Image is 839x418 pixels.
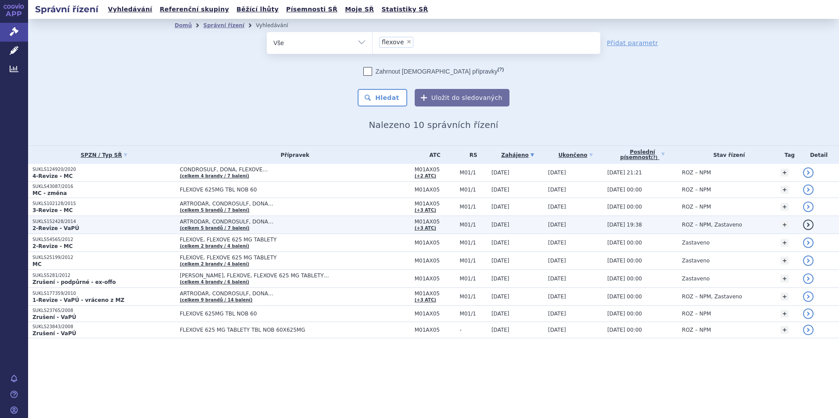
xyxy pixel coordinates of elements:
span: [DATE] [548,276,566,282]
a: Zahájeno [491,149,544,161]
span: Zastaveno [682,276,710,282]
span: M01/1 [460,294,487,300]
a: Přidat parametr [607,39,658,47]
strong: 1-Revize - VaPÚ - vráceno z MZ [32,297,125,303]
span: [PERSON_NAME], FLEXOVE, FLEXOVE 625 MG TABLETY… [180,273,399,279]
span: [DATE] [491,222,509,228]
span: ROZ – NPM [682,311,711,317]
span: [DATE] [548,294,566,300]
a: + [781,257,789,265]
p: SUKLS177359/2010 [32,290,176,297]
span: - [460,327,487,333]
span: [DATE] [548,187,566,193]
abbr: (?) [651,155,658,160]
a: (+3 ATC) [415,208,436,213]
th: ATC [410,146,455,164]
strong: MC - změna [32,190,67,196]
span: [DATE] 00:00 [607,294,642,300]
a: + [781,310,789,318]
span: M01/1 [460,311,487,317]
span: ROZ – NPM, Zastaveno [682,222,742,228]
span: Zastaveno [682,258,710,264]
span: M01AX05 [415,201,455,207]
span: [DATE] [548,311,566,317]
span: ARTRODAR, CONDROSULF, DONA… [180,201,399,207]
span: FLEXOVE 625MG TBL NOB 60 [180,187,399,193]
a: (+3 ATC) [415,226,436,230]
a: + [781,186,789,194]
span: × [406,39,412,44]
p: SUKLS23843/2008 [32,324,176,330]
a: (celkem 9 brandů / 14 balení) [180,298,253,302]
span: FLEXOVE, FLEXOVE 625 MG TABLETY [180,237,399,243]
span: flexove [382,39,404,45]
span: M01AX05 [415,276,455,282]
a: (celkem 4 brandy / 6 balení) [180,280,249,284]
span: [DATE] [491,170,509,176]
span: [DATE] [548,258,566,264]
a: + [781,203,789,211]
span: [DATE] 00:00 [607,311,642,317]
p: SUKLS25199/2012 [32,255,176,261]
span: M01AX05 [415,187,455,193]
span: M01/1 [460,187,487,193]
span: M01AX05 [415,311,455,317]
span: M01AX05 [415,258,455,264]
a: (celkem 2 brandy / 4 balení) [180,262,249,266]
span: [DATE] [491,276,509,282]
a: detail [803,291,814,302]
span: ARTRODAR, CONDROSULF, DONA… [180,219,399,225]
th: RS [455,146,487,164]
a: detail [803,308,814,319]
a: detail [803,237,814,248]
a: Statistiky SŘ [379,4,430,15]
span: [DATE] [548,170,566,176]
span: ROZ – NPM [682,187,711,193]
span: [DATE] 00:00 [607,240,642,246]
strong: MC [32,261,42,267]
p: SUKLS152428/2014 [32,219,176,225]
th: Stav řízení [678,146,776,164]
a: Správní řízení [203,22,244,28]
span: [DATE] 00:00 [607,204,642,210]
a: Vyhledávání [105,4,155,15]
span: [DATE] [491,258,509,264]
span: M01AX05 [415,327,455,333]
a: detail [803,325,814,335]
span: M01/1 [460,222,487,228]
span: ROZ – NPM [682,327,711,333]
span: [DATE] 00:00 [607,258,642,264]
a: detail [803,255,814,266]
a: (celkem 4 brandy / 7 balení) [180,174,249,178]
span: M01/1 [460,276,487,282]
span: [DATE] [491,240,509,246]
th: Přípravek [176,146,410,164]
a: Písemnosti SŘ [283,4,340,15]
span: M01/1 [460,170,487,176]
span: [DATE] [548,240,566,246]
strong: Zrušení - VaPÚ [32,314,76,320]
span: M01AX05 [415,240,455,246]
a: + [781,169,789,177]
span: ROZ – NPM [682,170,711,176]
a: detail [803,220,814,230]
span: FLEXOVE 625 MG TABLETY TBL NOB 60X625MG [180,327,399,333]
span: M01AX05 [415,290,455,297]
span: FLEXOVE, FLEXOVE 625 MG TABLETY [180,255,399,261]
span: [DATE] [491,204,509,210]
a: + [781,326,789,334]
p: SUKLS5281/2012 [32,273,176,279]
label: Zahrnout [DEMOGRAPHIC_DATA] přípravky [363,67,504,76]
span: M01AX05 [415,166,455,173]
a: + [781,275,789,283]
span: [DATE] [548,204,566,210]
span: M01/1 [460,204,487,210]
a: detail [803,184,814,195]
button: Hledat [358,89,407,106]
span: ROZ – NPM, Zastaveno [682,294,742,300]
a: detail [803,273,814,284]
p: SUKLS43087/2016 [32,184,176,190]
span: M01/1 [460,258,487,264]
p: SUKLS54565/2012 [32,237,176,243]
a: Domů [175,22,192,28]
